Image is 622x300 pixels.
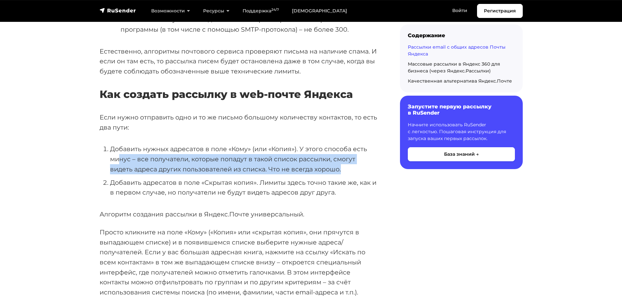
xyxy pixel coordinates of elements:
[100,88,379,101] h3: Как создать рассылку в web-почте Яндекса
[408,61,500,74] a: Массовые рассылки в Яндекс 360 для бизнеса (через Яндекс.Рассылки)
[477,4,523,18] a: Регистрация
[400,96,523,169] a: Запустите первую рассылку в RuSender Начните использовать RuSender с легкостью. Пошаговая инструк...
[145,4,197,18] a: Возможности
[446,4,474,17] a: Войти
[100,227,379,297] p: Просто кликните на поле «Кому» («Копия» или «скрытая копия», они прячутся в выпадающем списке) и ...
[120,14,379,34] li: Количество получателей одного письма при отправке из сторонней почтовой программы (в том числе с ...
[100,7,136,14] img: RuSender
[408,44,505,57] a: Рассылки email с общих адресов Почты Яндекса
[100,209,379,219] p: Алгоритм создания рассылки в Яндекс.Почте универсальный.
[408,78,512,84] a: Качественная альтернатива Яндекс.Почте
[110,178,379,197] li: Добавить адресатов в поле «Скрытая копия». Лимиты здесь точно такие же, как и в первом случае, но...
[285,4,354,18] a: [DEMOGRAPHIC_DATA]
[100,46,379,76] p: Естественно, алгоритмы почтового сервиса проверяют письма на наличие спама. И если он там есть, т...
[271,8,279,12] sup: 24/7
[100,112,379,132] p: Если нужно отправить одно и то же письмо большому количеству контактов, то есть два пути:
[110,144,379,174] li: Добавить нужных адресатов в поле «Кому» (или «Копия»). У этого способа есть минус – все получател...
[408,147,515,161] button: База знаний →
[408,121,515,142] p: Начните использовать RuSender с легкостью. Пошаговая инструкция для запуска ваших первых рассылок.
[408,32,515,39] div: Содержание
[197,4,236,18] a: Ресурсы
[236,4,285,18] a: Поддержка24/7
[408,103,515,116] h6: Запустите первую рассылку в RuSender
